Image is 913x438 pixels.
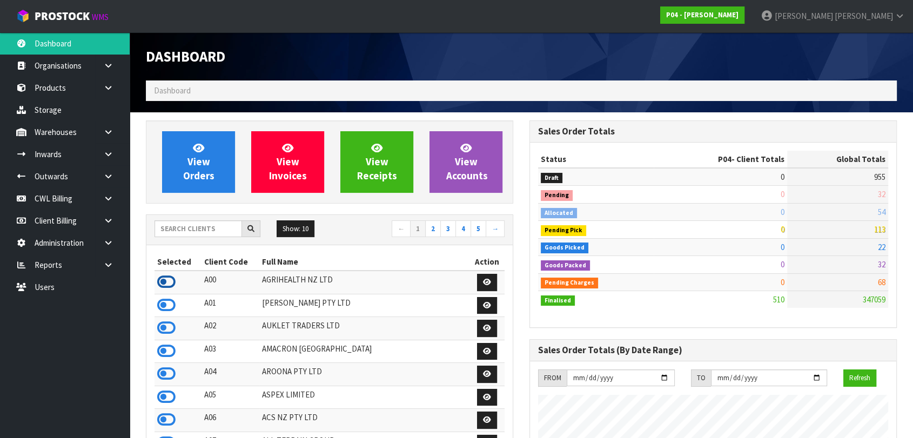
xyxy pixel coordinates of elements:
span: 0 [781,259,784,269]
span: ProStock [35,9,90,23]
span: Finalised [541,295,575,306]
span: 68 [878,277,885,287]
th: - Client Totals [654,151,787,168]
th: Status [538,151,654,168]
span: [PERSON_NAME] [835,11,893,21]
a: → [486,220,505,238]
a: 3 [440,220,456,238]
a: 4 [455,220,471,238]
div: TO [691,369,711,387]
td: A03 [201,340,259,363]
a: ViewOrders [162,131,235,193]
button: Show: 10 [277,220,314,238]
span: Dashboard [146,48,225,65]
td: AMACRON [GEOGRAPHIC_DATA] [259,340,469,363]
span: View Invoices [269,141,307,182]
a: 5 [471,220,486,238]
span: View Receipts [357,141,397,182]
span: 347059 [863,294,885,305]
h3: Sales Order Totals (By Date Range) [538,345,888,355]
button: Refresh [843,369,876,387]
td: AGRIHEALTH NZ LTD [259,271,469,294]
nav: Page navigation [338,220,505,239]
a: ViewAccounts [429,131,502,193]
a: P04 - [PERSON_NAME] [660,6,744,24]
span: [PERSON_NAME] [775,11,833,21]
span: Pending [541,190,573,201]
span: P04 [718,154,731,164]
td: AROONA PTY LTD [259,363,469,386]
span: Draft [541,173,562,184]
a: ← [392,220,411,238]
a: 2 [425,220,441,238]
input: Search clients [155,220,242,237]
small: WMS [92,12,109,22]
span: 0 [781,242,784,252]
td: A06 [201,409,259,432]
h3: Sales Order Totals [538,126,888,137]
span: 510 [773,294,784,305]
span: Goods Packed [541,260,590,271]
span: 113 [874,224,885,234]
td: A01 [201,294,259,317]
th: Selected [155,253,201,271]
a: ViewReceipts [340,131,413,193]
span: Goods Picked [541,242,588,253]
span: 54 [878,207,885,217]
td: ACS NZ PTY LTD [259,409,469,432]
span: 0 [781,224,784,234]
td: A05 [201,386,259,409]
div: FROM [538,369,567,387]
td: A04 [201,363,259,386]
td: A00 [201,271,259,294]
td: [PERSON_NAME] PTY LTD [259,294,469,317]
td: AUKLET TRADERS LTD [259,317,469,340]
th: Full Name [259,253,469,271]
span: View Orders [183,141,214,182]
span: 32 [878,259,885,269]
td: A02 [201,317,259,340]
span: Allocated [541,208,577,219]
img: cube-alt.png [16,9,30,23]
span: 0 [781,277,784,287]
span: 0 [781,207,784,217]
span: 0 [781,189,784,199]
span: Pending Pick [541,225,586,236]
th: Client Code [201,253,259,271]
strong: P04 - [PERSON_NAME] [666,10,739,19]
span: 32 [878,189,885,199]
a: 1 [410,220,426,238]
span: 0 [781,172,784,182]
th: Global Totals [787,151,888,168]
span: Pending Charges [541,278,598,288]
span: View Accounts [446,141,488,182]
td: ASPEX LIMITED [259,386,469,409]
span: 955 [874,172,885,182]
th: Action [469,253,505,271]
span: Dashboard [154,85,191,96]
span: 22 [878,242,885,252]
a: ViewInvoices [251,131,324,193]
